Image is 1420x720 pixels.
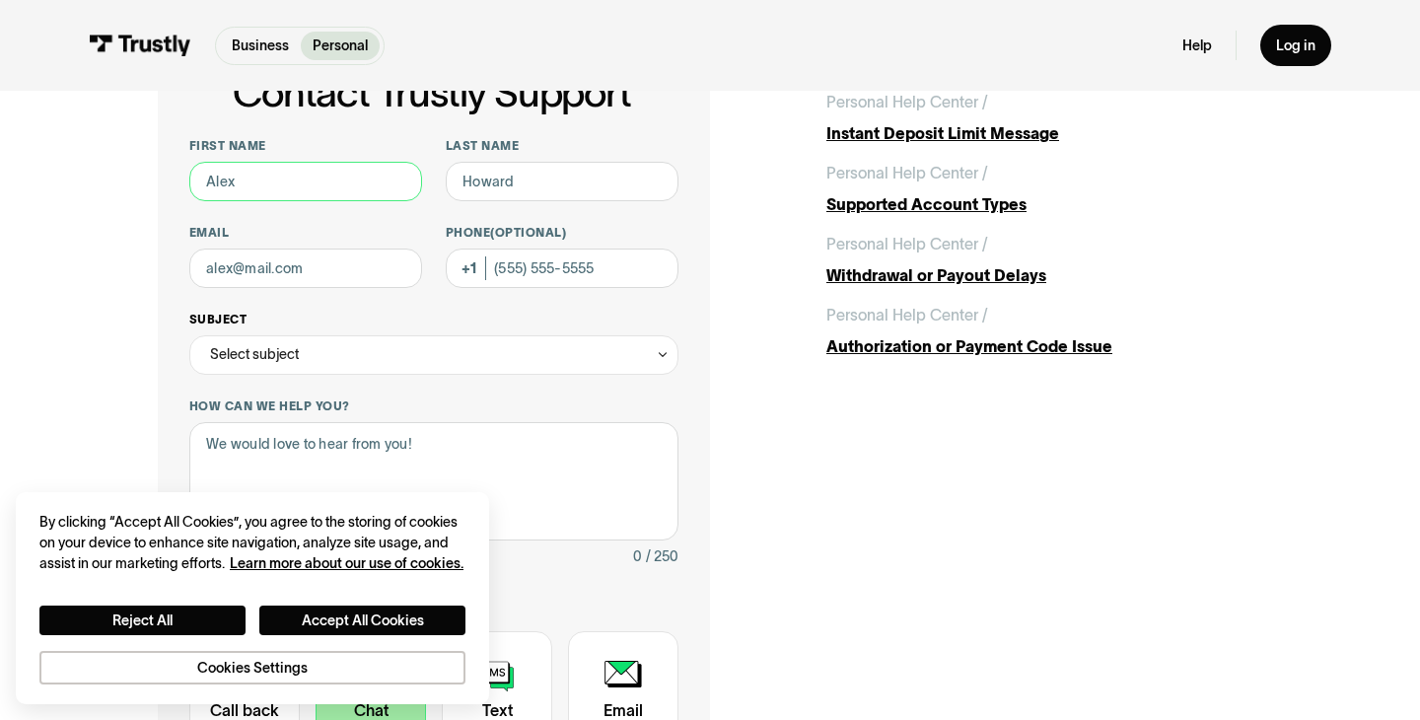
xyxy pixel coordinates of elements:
[446,225,678,241] label: Phone
[826,334,1262,358] div: Authorization or Payment Code Issue
[39,512,465,574] div: By clicking “Accept All Cookies”, you agree to the storing of cookies on your device to enhance s...
[189,138,422,154] label: First name
[826,263,1262,287] div: Withdrawal or Payout Delays
[39,651,465,684] button: Cookies Settings
[210,342,299,366] div: Select subject
[446,249,678,288] input: (555) 555-5555
[89,35,191,56] img: Trustly Logo
[826,303,1262,358] a: Personal Help Center /Authorization or Payment Code Issue
[313,36,368,56] p: Personal
[301,32,380,60] a: Personal
[39,606,246,635] button: Reject All
[826,303,988,326] div: Personal Help Center /
[826,161,988,184] div: Personal Help Center /
[189,162,422,201] input: Alex
[189,225,422,241] label: Email
[633,544,642,568] div: 0
[826,192,1262,216] div: Supported Account Types
[826,90,1262,145] a: Personal Help Center /Instant Deposit Limit Message
[259,606,465,635] button: Accept All Cookies
[826,232,988,255] div: Personal Help Center /
[1276,36,1315,54] div: Log in
[189,335,678,375] div: Select subject
[189,249,422,288] input: alex@mail.com
[189,398,678,414] label: How can we help you?
[232,36,289,56] p: Business
[39,512,465,684] div: Privacy
[826,90,988,113] div: Personal Help Center /
[446,162,678,201] input: Howard
[220,32,301,60] a: Business
[446,138,678,154] label: Last name
[826,161,1262,216] a: Personal Help Center /Supported Account Types
[490,226,566,239] span: (Optional)
[826,121,1262,145] div: Instant Deposit Limit Message
[646,544,678,568] div: / 250
[826,232,1262,287] a: Personal Help Center /Withdrawal or Payout Delays
[189,312,678,327] label: Subject
[1260,25,1331,66] a: Log in
[1182,36,1212,54] a: Help
[16,492,489,704] div: Cookie banner
[185,71,678,114] h1: Contact Trustly Support
[230,555,463,571] a: More information about your privacy, opens in a new tab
